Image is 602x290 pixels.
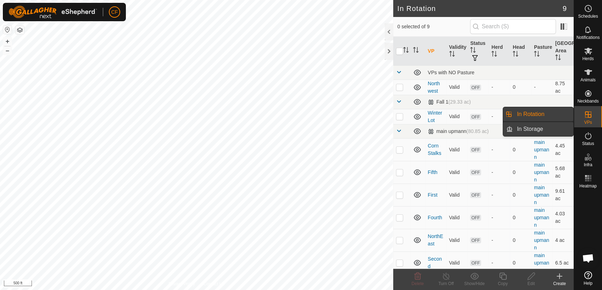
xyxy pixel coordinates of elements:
[449,52,455,58] p-sorticon: Activate to sort
[582,141,594,146] span: Status
[534,207,549,228] a: main upmann
[446,138,468,161] td: Valid
[470,114,481,120] span: OFF
[513,122,573,136] a: In Storage
[574,268,602,288] a: Help
[491,169,507,176] div: -
[470,215,481,221] span: OFF
[510,251,531,274] td: 0
[510,37,531,66] th: Head
[448,99,471,105] span: (29.33 ac)
[517,110,544,118] span: In Rotation
[534,253,549,273] a: main upmann
[534,185,549,205] a: main upmann
[470,260,481,266] span: OFF
[428,99,471,105] div: Fall 1
[510,138,531,161] td: 0
[491,146,507,153] div: -
[446,37,468,66] th: Validity
[584,163,592,167] span: Infra
[491,191,507,199] div: -
[204,281,224,287] a: Contact Us
[517,280,545,287] div: Edit
[397,4,563,13] h2: In Rotation
[470,169,481,175] span: OFF
[555,56,561,61] p-sorticon: Activate to sort
[510,206,531,229] td: 0
[168,281,195,287] a: Privacy Policy
[428,143,441,156] a: Corn Stalks
[491,113,507,120] div: -
[534,52,540,58] p-sorticon: Activate to sort
[582,57,593,61] span: Herds
[428,110,442,123] a: Winter Lot
[534,230,549,250] a: main upmann
[428,215,442,220] a: Fourth
[111,8,118,16] span: CF
[397,23,470,30] span: 0 selected of 9
[489,280,517,287] div: Copy
[446,229,468,251] td: Valid
[467,37,489,66] th: Status
[428,256,442,269] a: Second
[3,46,12,55] button: –
[579,184,597,188] span: Heatmap
[503,107,573,121] li: In Rotation
[432,280,460,287] div: Turn Off
[9,6,97,18] img: Gallagher Logo
[428,81,440,94] a: Northwest
[552,206,574,229] td: 4.03 ac
[460,280,489,287] div: Show/Hide
[552,80,574,95] td: 8.75 ac
[510,229,531,251] td: 0
[16,26,24,34] button: Map Layers
[3,25,12,34] button: Reset Map
[428,192,437,198] a: First
[578,248,599,269] div: Open chat
[425,37,446,66] th: VP
[552,161,574,184] td: 5.68 ac
[552,251,574,274] td: 6.5 ac
[584,120,592,124] span: VPs
[584,281,592,285] span: Help
[517,125,543,133] span: In Storage
[531,37,552,66] th: Pasture
[446,206,468,229] td: Valid
[470,19,556,34] input: Search (S)
[503,122,573,136] li: In Storage
[412,281,424,286] span: Delete
[513,107,573,121] a: In Rotation
[552,184,574,206] td: 9.61 ac
[552,138,574,161] td: 4.45 ac
[563,3,567,14] span: 9
[534,139,549,160] a: main upmann
[545,280,574,287] div: Create
[470,147,481,153] span: OFF
[446,109,468,124] td: Valid
[3,37,12,46] button: +
[580,78,596,82] span: Animals
[552,37,574,66] th: [GEOGRAPHIC_DATA] Area
[428,128,489,134] div: main upmann
[428,70,571,75] div: VPs with NO Pasture
[534,162,549,182] a: main upmann
[446,161,468,184] td: Valid
[446,80,468,95] td: Valid
[428,233,444,246] a: NorthEast
[510,161,531,184] td: 0
[578,14,598,18] span: Schedules
[510,184,531,206] td: 0
[470,237,481,243] span: OFF
[470,48,476,54] p-sorticon: Activate to sort
[491,83,507,91] div: -
[531,80,552,95] td: -
[470,85,481,91] span: OFF
[428,169,437,175] a: Fifth
[577,99,598,103] span: Neckbands
[446,184,468,206] td: Valid
[466,128,489,134] span: (80.85 ac)
[491,259,507,267] div: -
[403,48,409,54] p-sorticon: Activate to sort
[513,52,518,58] p-sorticon: Activate to sort
[510,80,531,95] td: 0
